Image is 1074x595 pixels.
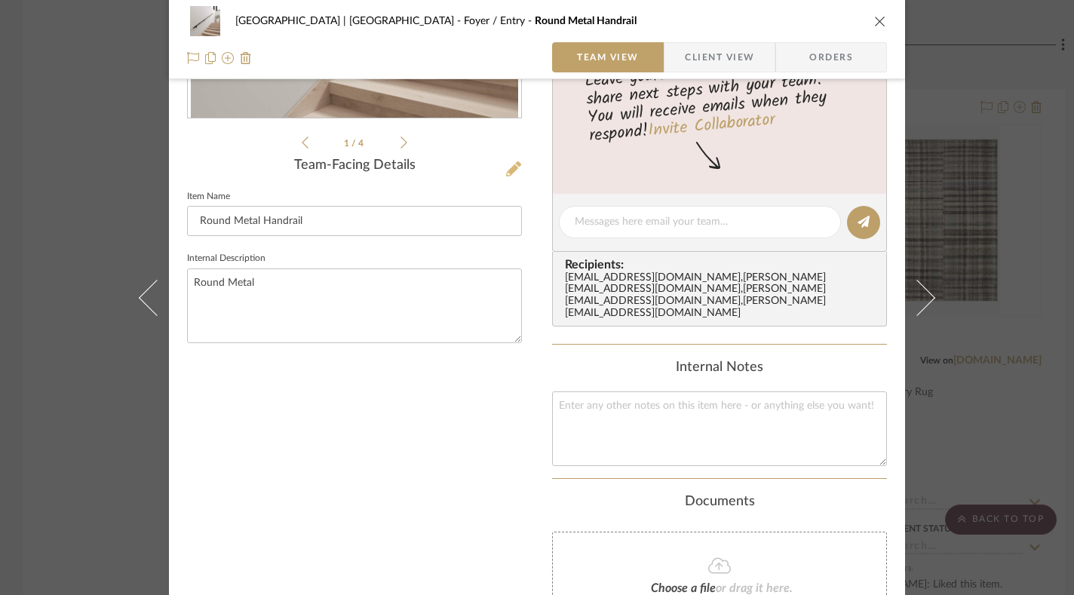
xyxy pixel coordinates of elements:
span: Round Metal Handrail [535,16,637,26]
label: Internal Description [187,255,265,262]
img: 1a0535a1-c59d-4db2-a195-bd192fd767d8_48x40.jpg [187,6,223,36]
span: Foyer / Entry [464,16,535,26]
span: Client View [685,42,754,72]
span: / [351,139,358,148]
label: Item Name [187,193,230,201]
div: [EMAIL_ADDRESS][DOMAIN_NAME] , [PERSON_NAME][EMAIL_ADDRESS][DOMAIN_NAME] , [PERSON_NAME][EMAIL_AD... [565,272,880,321]
div: Internal Notes [552,360,887,376]
button: close [873,14,887,28]
div: Leave yourself a note here or share next steps with your team. You will receive emails when they ... [551,48,889,149]
span: Choose a file [651,582,716,594]
span: or drag it here. [716,582,793,594]
span: 4 [358,139,366,148]
input: Enter Item Name [187,206,522,236]
span: 1 [344,139,351,148]
span: Team View [577,42,639,72]
span: [GEOGRAPHIC_DATA] | [GEOGRAPHIC_DATA] [235,16,464,26]
span: Recipients: [565,258,880,271]
div: Team-Facing Details [187,158,522,174]
a: Invite Collaborator [647,107,776,145]
div: Documents [552,494,887,511]
span: Orders [793,42,870,72]
img: Remove from project [240,52,252,64]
